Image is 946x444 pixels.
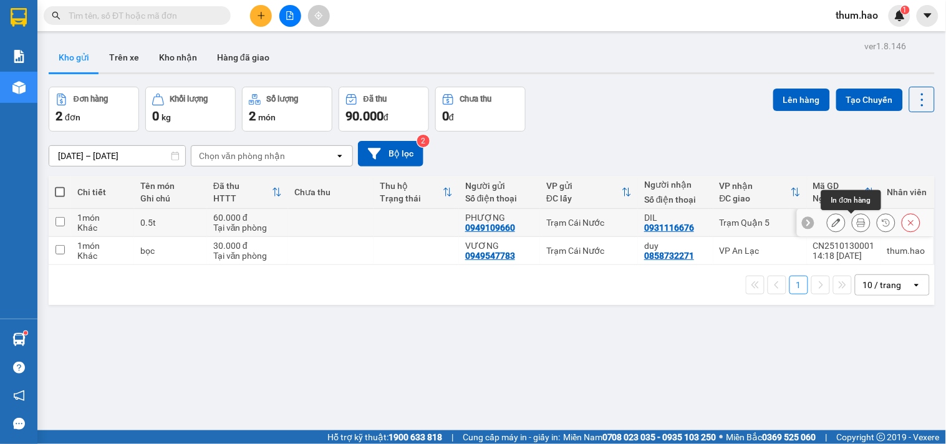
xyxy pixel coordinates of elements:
[465,251,515,261] div: 0949547783
[199,150,285,162] div: Chọn văn phòng nhận
[140,181,201,191] div: Tên món
[145,87,236,132] button: Khối lượng0kg
[887,187,927,197] div: Nhân viên
[465,193,534,203] div: Số điện thoại
[807,176,881,209] th: Toggle SortBy
[117,31,521,46] li: 26 Phó Cơ Điều, Phường 12
[826,430,828,444] span: |
[813,193,865,203] div: Ngày ĐH
[358,141,423,166] button: Bộ lọc
[242,87,332,132] button: Số lượng2món
[465,181,534,191] div: Người gửi
[213,193,272,203] div: HTTT
[279,5,301,27] button: file-add
[24,331,27,335] sup: 1
[380,181,443,191] div: Thu hộ
[901,6,910,14] sup: 1
[644,195,707,205] div: Số điện thoại
[602,432,717,442] strong: 0708 023 035 - 0935 103 250
[13,418,25,430] span: message
[380,193,443,203] div: Trạng thái
[327,430,442,444] span: Hỗ trợ kỹ thuật:
[720,218,801,228] div: Trạm Quận 5
[726,430,816,444] span: Miền Bắc
[77,223,128,233] div: Khác
[763,432,816,442] strong: 0369 525 060
[877,433,886,442] span: copyright
[213,241,282,251] div: 30.000 đ
[12,81,26,94] img: warehouse-icon
[435,87,526,132] button: Chưa thu0đ
[465,213,534,223] div: PHƯỢNG
[773,89,830,111] button: Lên hàng
[213,251,282,261] div: Tại văn phòng
[258,112,276,122] span: món
[417,135,430,147] sup: 2
[463,430,560,444] span: Cung cấp máy in - giấy in:
[286,11,294,20] span: file-add
[149,42,207,72] button: Kho nhận
[335,151,345,161] svg: open
[170,95,208,104] div: Khối lượng
[827,213,846,232] div: Sửa đơn hàng
[16,16,78,78] img: logo.jpg
[389,432,442,442] strong: 1900 633 818
[257,11,266,20] span: plus
[865,39,907,53] div: ver 1.8.146
[451,430,453,444] span: |
[339,87,429,132] button: Đã thu90.000đ
[152,109,159,123] span: 0
[644,180,707,190] div: Người nhận
[13,390,25,402] span: notification
[813,181,865,191] div: Mã GD
[49,42,99,72] button: Kho gửi
[207,42,279,72] button: Hàng đã giao
[720,246,801,256] div: VP An Lạc
[345,109,384,123] span: 90.000
[465,241,534,251] div: VƯƠNG
[813,241,875,251] div: CN2510130001
[162,112,171,122] span: kg
[442,109,449,123] span: 0
[720,435,723,440] span: ⚪️
[540,176,638,209] th: Toggle SortBy
[213,181,272,191] div: Đã thu
[207,176,288,209] th: Toggle SortBy
[11,8,27,27] img: logo-vxr
[563,430,717,444] span: Miền Nam
[140,193,201,203] div: Ghi chú
[267,95,299,104] div: Số lượng
[546,246,632,256] div: Trạm Cái Nước
[16,90,173,111] b: GỬI : Trạm Cái Nước
[374,176,459,209] th: Toggle SortBy
[644,213,707,223] div: DIL
[887,246,927,256] div: thum.hao
[720,193,791,203] div: ĐC giao
[384,112,389,122] span: đ
[546,181,622,191] div: VP gửi
[644,223,694,233] div: 0931116676
[903,6,907,14] span: 1
[720,181,791,191] div: VP nhận
[77,213,128,223] div: 1 món
[250,5,272,27] button: plus
[789,276,808,294] button: 1
[69,9,216,22] input: Tìm tên, số ĐT hoặc mã đơn
[213,223,282,233] div: Tại văn phòng
[465,223,515,233] div: 0949109660
[836,89,903,111] button: Tạo Chuyến
[213,213,282,223] div: 60.000 đ
[52,11,60,20] span: search
[12,50,26,63] img: solution-icon
[294,187,367,197] div: Chưa thu
[644,241,707,251] div: duy
[117,46,521,62] li: Hotline: 02839552959
[546,218,632,228] div: Trạm Cái Nước
[917,5,939,27] button: caret-down
[12,333,26,346] img: warehouse-icon
[863,279,902,291] div: 10 / trang
[49,146,185,166] input: Select a date range.
[140,246,201,256] div: bọc
[249,109,256,123] span: 2
[49,87,139,132] button: Đơn hàng2đơn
